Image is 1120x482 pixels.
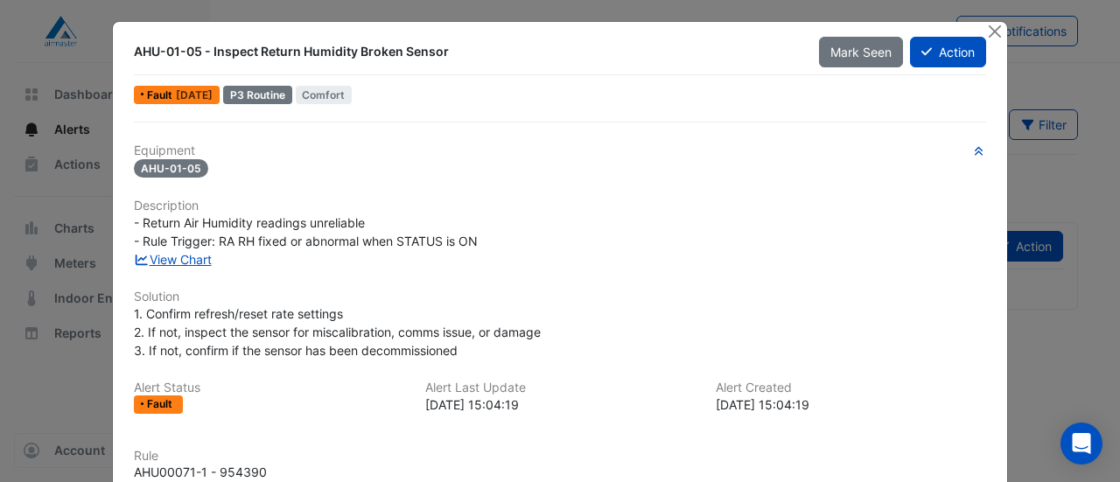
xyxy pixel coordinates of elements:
[134,215,478,248] span: - Return Air Humidity readings unreliable - Rule Trigger: RA RH fixed or abnormal when STATUS is ON
[134,463,267,481] div: AHU00071-1 - 954390
[1060,423,1102,465] div: Open Intercom Messenger
[134,143,986,158] h6: Equipment
[147,399,176,409] span: Fault
[134,306,541,358] span: 1. Confirm refresh/reset rate settings 2. If not, inspect the sensor for miscalibration, comms is...
[147,90,176,101] span: Fault
[134,290,986,304] h6: Solution
[134,252,212,267] a: View Chart
[425,381,696,395] h6: Alert Last Update
[176,88,213,101] span: Thu 10-Jul-2025 15:04 AEST
[985,22,1004,40] button: Close
[716,395,986,414] div: [DATE] 15:04:19
[134,449,986,464] h6: Rule
[425,395,696,414] div: [DATE] 15:04:19
[296,86,353,104] span: Comfort
[223,86,292,104] div: P3 Routine
[134,199,986,213] h6: Description
[134,159,208,178] span: AHU-01-05
[716,381,986,395] h6: Alert Created
[134,43,798,60] div: AHU-01-05 - Inspect Return Humidity Broken Sensor
[819,37,903,67] button: Mark Seen
[910,37,986,67] button: Action
[830,45,892,59] span: Mark Seen
[134,381,404,395] h6: Alert Status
